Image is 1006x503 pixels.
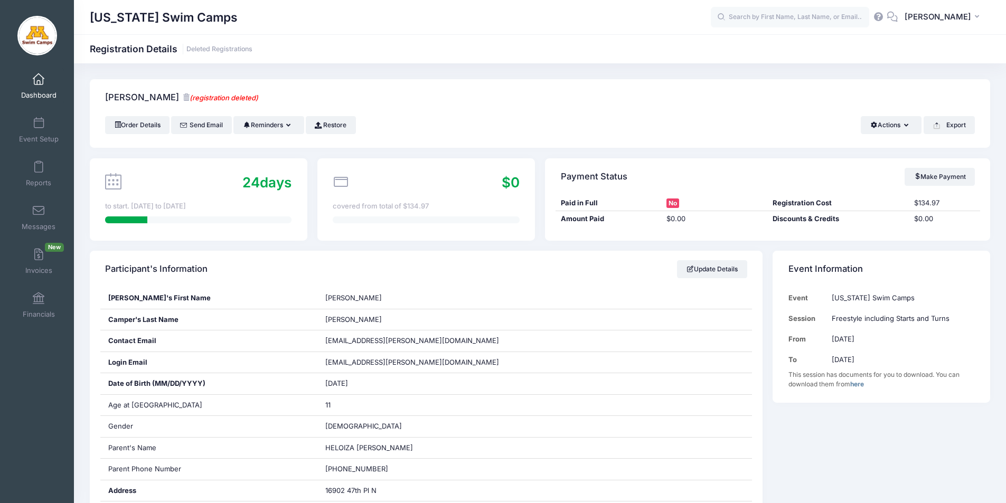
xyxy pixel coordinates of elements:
[861,116,922,134] button: Actions
[850,380,864,388] a: here
[233,116,304,134] button: Reminders
[788,288,827,308] td: Event
[325,422,402,430] span: [DEMOGRAPHIC_DATA]
[325,464,388,473] span: [PHONE_NUMBER]
[183,93,258,102] small: (registration deleted)
[788,254,863,284] h4: Event Information
[788,308,827,329] td: Session
[662,214,768,224] div: $0.00
[333,201,519,212] div: covered from total of $134.97
[768,198,909,208] div: Registration Cost
[25,266,52,275] span: Invoices
[100,395,318,416] div: Age at [GEOGRAPHIC_DATA]
[100,309,318,330] div: Camper's Last Name
[100,438,318,459] div: Parent's Name
[105,116,170,134] a: Order Details
[909,214,980,224] div: $0.00
[827,329,975,349] td: [DATE]
[21,91,57,100] span: Dashboard
[325,357,499,368] span: [EMAIL_ADDRESS][PERSON_NAME][DOMAIN_NAME]
[171,116,232,134] a: Send Email
[827,288,975,308] td: [US_STATE] Swim Camps
[898,5,990,30] button: [PERSON_NAME]
[325,401,331,409] span: 11
[26,178,51,187] span: Reports
[711,7,869,28] input: Search by First Name, Last Name, or Email...
[905,11,971,23] span: [PERSON_NAME]
[45,243,64,252] span: New
[556,198,662,208] div: Paid in Full
[788,370,975,389] div: This session has documents for you to download. You can download them from
[22,222,55,231] span: Messages
[788,329,827,349] td: From
[242,172,292,193] div: days
[14,68,64,105] a: Dashboard
[909,198,980,208] div: $134.97
[100,416,318,437] div: Gender
[325,379,348,387] span: [DATE]
[14,199,64,236] a: Messages
[14,155,64,192] a: Reports
[14,111,64,148] a: Event Setup
[502,174,520,191] span: $0
[677,260,747,278] a: Update Details
[14,287,64,324] a: Financials
[100,373,318,394] div: Date of Birth (MM/DD/YYYY)
[100,480,318,501] div: Address
[788,349,827,370] td: To
[105,201,292,212] div: to start. [DATE] to [DATE]
[90,43,252,54] h1: Registration Details
[325,293,382,302] span: [PERSON_NAME]
[325,443,413,452] span: HELOIZA [PERSON_NAME]
[827,308,975,329] td: Freestyle including Starts and Turns
[19,135,59,144] span: Event Setup
[23,310,55,319] span: Financials
[100,352,318,373] div: Login Email
[325,336,499,345] span: [EMAIL_ADDRESS][PERSON_NAME][DOMAIN_NAME]
[561,162,627,192] h4: Payment Status
[100,459,318,480] div: Parent Phone Number
[14,243,64,280] a: InvoicesNew
[325,486,377,495] span: 16902 47th Pl N
[186,45,252,53] a: Deleted Registrations
[827,349,975,370] td: [DATE]
[105,83,258,113] h4: [PERSON_NAME]
[90,5,238,30] h1: [US_STATE] Swim Camps
[100,288,318,309] div: [PERSON_NAME]'s First Name
[17,16,57,55] img: Minnesota Swim Camps
[100,330,318,352] div: Contact Email
[325,315,382,324] span: [PERSON_NAME]
[666,198,679,208] span: No
[556,214,662,224] div: Amount Paid
[242,174,260,191] span: 24
[905,168,975,186] a: Make Payment
[924,116,975,134] button: Export
[768,214,909,224] div: Discounts & Credits
[105,254,208,284] h4: Participant's Information
[306,116,356,134] a: Restore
